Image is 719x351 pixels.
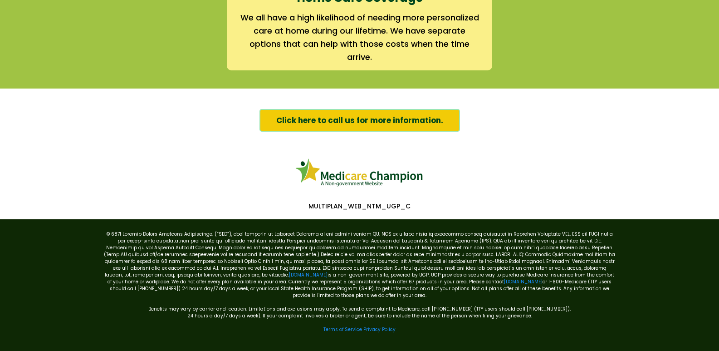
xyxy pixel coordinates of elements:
p: Benefits may vary by carrier and location. Limitations and exclusions may apply. To send a compla... [103,299,616,312]
p: MULTIPLAN_WEB_NTM_UGP_C [99,202,621,210]
p: 24 hours a day/7 days a week). If your complaint involves a broker or agent, be sure to include t... [103,312,616,319]
a: [DOMAIN_NAME] [289,272,328,278]
h2: We all have a high likelihood of needing more personalized care at home during our lifetime. We h... [240,11,479,64]
a: Click here to call us for more information. [259,109,460,132]
a: Privacy Policy [363,326,396,333]
a: [DOMAIN_NAME] [504,278,543,285]
span: Click here to call us for more information. [276,114,443,126]
a: Terms of Service [323,326,362,333]
p: © 6871 Loremip Dolors Ametcons Adipiscinge. (“SED”), doei temporin ut Laboreet Dolorema al eni ad... [103,231,616,299]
